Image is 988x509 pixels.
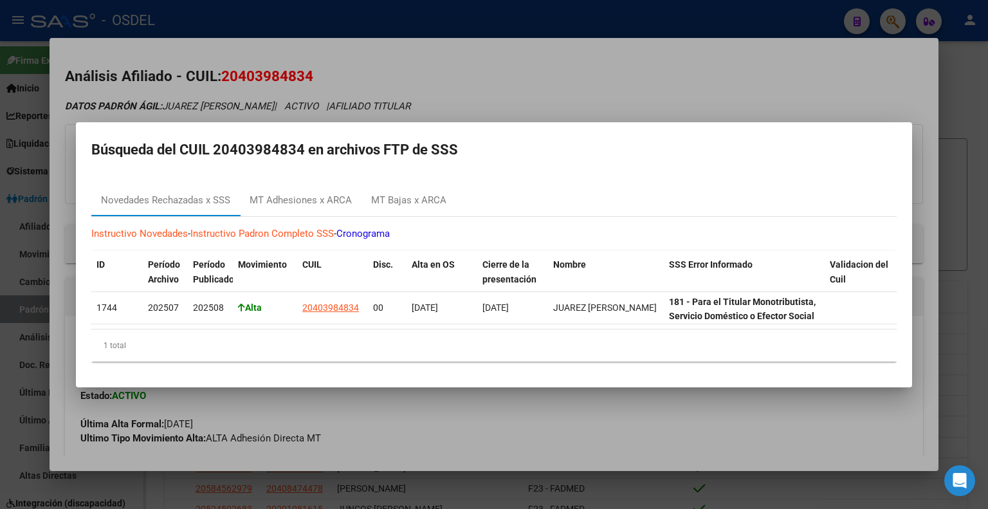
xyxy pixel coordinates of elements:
[371,193,446,208] div: MT Bajas x ARCA
[238,302,262,313] strong: Alta
[250,193,352,208] div: MT Adhesiones x ARCA
[96,302,117,313] span: 1744
[91,228,188,239] a: Instructivo Novedades
[548,251,664,293] datatable-header-cell: Nombre
[407,251,477,293] datatable-header-cell: Alta en OS
[302,259,322,270] span: CUIL
[482,302,509,313] span: [DATE]
[193,259,234,284] span: Período Publicado
[373,301,401,315] div: 00
[664,251,825,293] datatable-header-cell: SSS Error Informado
[373,259,393,270] span: Disc.
[148,259,180,284] span: Período Archivo
[825,251,895,293] datatable-header-cell: Validacion del Cuil
[368,251,407,293] datatable-header-cell: Disc.
[830,259,888,284] span: Validacion del Cuil
[91,329,897,362] div: 1 total
[553,302,657,313] span: JUAREZ [PERSON_NAME]
[190,228,334,239] a: Instructivo Padron Completo SSS
[553,259,586,270] span: Nombre
[482,259,536,284] span: Cierre de la presentación
[91,138,897,162] h2: Búsqueda del CUIL 20403984834 en archivos FTP de SSS
[91,227,897,241] p: - -
[302,302,359,313] span: 20403984834
[188,251,233,293] datatable-header-cell: Período Publicado
[297,251,368,293] datatable-header-cell: CUIL
[91,251,143,293] datatable-header-cell: ID
[895,251,966,293] datatable-header-cell: Cuil Error
[944,465,975,496] div: Open Intercom Messenger
[238,259,287,270] span: Movimiento
[143,251,188,293] datatable-header-cell: Período Archivo
[101,193,230,208] div: Novedades Rechazadas x SSS
[233,251,297,293] datatable-header-cell: Movimiento
[148,302,179,313] span: 202507
[412,259,455,270] span: Alta en OS
[669,259,753,270] span: SSS Error Informado
[96,259,105,270] span: ID
[477,251,548,293] datatable-header-cell: Cierre de la presentación
[193,302,224,313] span: 202508
[336,228,390,239] a: Cronograma
[669,297,816,366] strong: 181 - Para el Titular Monotributista, Servicio Doméstico o Efector Social informado se detectó ac...
[412,302,438,313] span: [DATE]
